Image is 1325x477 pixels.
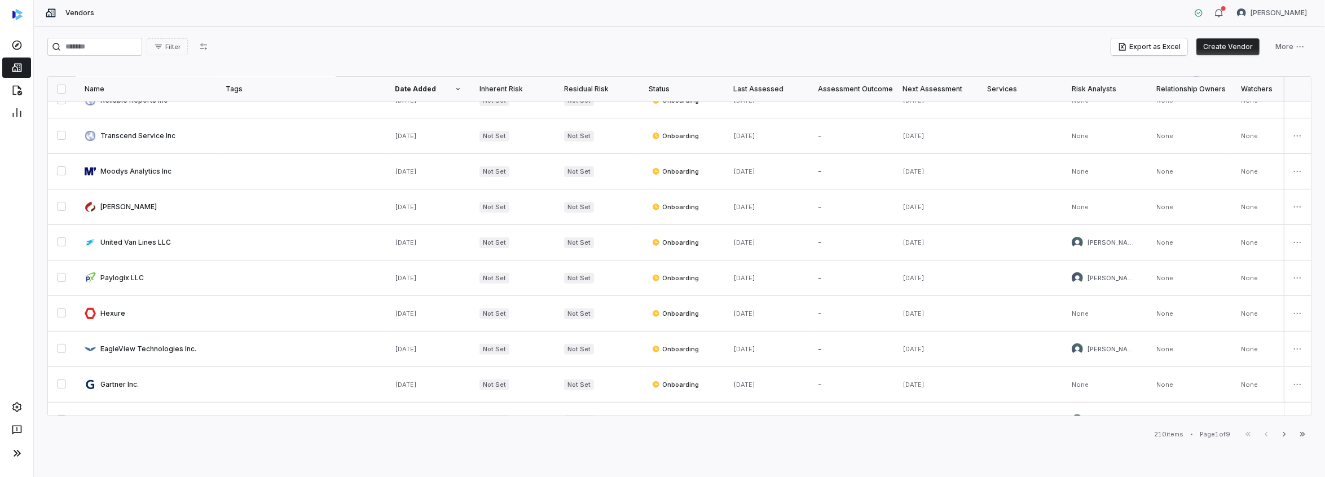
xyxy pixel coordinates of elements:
[1269,38,1311,55] button: More
[987,85,1054,94] div: Services
[564,166,594,177] span: Not Set
[903,85,969,94] div: Next Assessment
[1237,8,1246,17] img: Anita Ritter avatar
[903,132,925,140] span: [DATE]
[479,166,509,177] span: Not Set
[1230,5,1314,21] button: Anita Ritter avatar[PERSON_NAME]
[564,237,594,248] span: Not Set
[479,415,509,426] span: Not Set
[652,131,699,140] span: Onboarding
[818,85,884,94] div: Assessment Outcome
[652,167,699,176] span: Onboarding
[564,85,631,94] div: Residual Risk
[652,416,699,425] span: Onboarding
[733,381,755,388] span: [DATE]
[395,203,417,211] span: [DATE]
[395,167,417,175] span: [DATE]
[652,380,699,389] span: Onboarding
[564,273,594,284] span: Not Set
[652,344,699,354] span: Onboarding
[226,85,377,94] div: Tags
[395,238,417,246] span: [DATE]
[649,85,715,94] div: Status
[1072,414,1083,426] img: Brittany Durbin avatar
[564,379,594,390] span: Not Set
[564,415,594,426] span: Not Set
[395,310,417,317] span: [DATE]
[809,189,893,225] td: -
[1088,238,1138,247] span: [PERSON_NAME]
[809,154,893,189] td: -
[65,8,94,17] span: Vendors
[564,202,594,213] span: Not Set
[903,203,925,211] span: [DATE]
[809,367,893,403] td: -
[1072,85,1138,94] div: Risk Analysts
[479,237,509,248] span: Not Set
[1072,272,1083,284] img: Anita Ritter avatar
[564,308,594,319] span: Not Set
[1072,343,1083,355] img: Chadd Myers avatar
[652,309,699,318] span: Onboarding
[479,202,509,213] span: Not Set
[479,273,509,284] span: Not Set
[395,85,461,94] div: Date Added
[733,132,755,140] span: [DATE]
[809,296,893,332] td: -
[809,260,893,296] td: -
[733,274,755,282] span: [DATE]
[1154,430,1183,439] div: 210 items
[479,344,509,355] span: Not Set
[1251,8,1307,17] span: [PERSON_NAME]
[479,379,509,390] span: Not Set
[652,238,699,247] span: Onboarding
[1156,85,1223,94] div: Relationship Owners
[85,85,208,94] div: Name
[733,167,755,175] span: [DATE]
[733,345,755,353] span: [DATE]
[395,381,417,388] span: [DATE]
[479,308,509,319] span: Not Set
[1088,345,1138,354] span: [PERSON_NAME]
[1196,38,1260,55] button: Create Vendor
[1088,274,1138,282] span: [PERSON_NAME]
[809,403,893,438] td: -
[733,203,755,211] span: [DATE]
[395,274,417,282] span: [DATE]
[165,43,181,51] span: Filter
[479,131,509,142] span: Not Set
[1200,430,1230,439] div: Page 1 of 9
[733,310,755,317] span: [DATE]
[1072,237,1083,248] img: Chadd Myers avatar
[733,85,800,94] div: Last Assessed
[564,131,594,142] span: Not Set
[395,345,417,353] span: [DATE]
[147,38,188,55] button: Filter
[903,345,925,353] span: [DATE]
[1190,430,1193,438] div: •
[479,85,546,94] div: Inherent Risk
[809,118,893,154] td: -
[809,332,893,367] td: -
[809,225,893,260] td: -
[903,381,925,388] span: [DATE]
[564,344,594,355] span: Not Set
[652,202,699,211] span: Onboarding
[395,132,417,140] span: [DATE]
[903,167,925,175] span: [DATE]
[903,310,925,317] span: [DATE]
[1111,38,1187,55] button: Export as Excel
[652,273,699,282] span: Onboarding
[733,238,755,246] span: [DATE]
[12,9,23,20] img: svg%3e
[903,238,925,246] span: [DATE]
[903,274,925,282] span: [DATE]
[1241,85,1308,94] div: Watchers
